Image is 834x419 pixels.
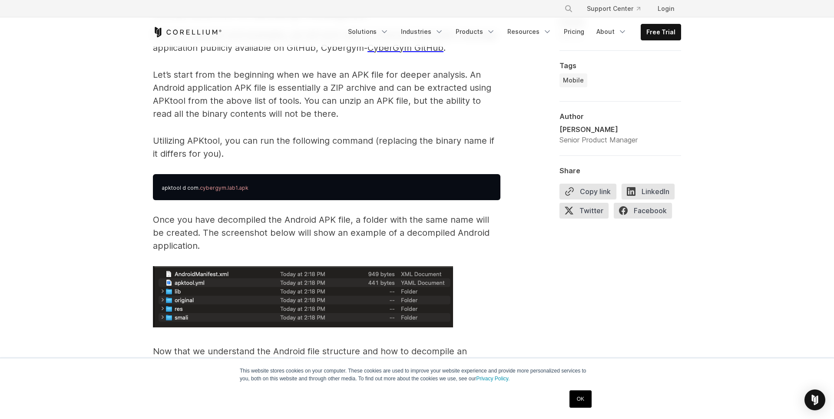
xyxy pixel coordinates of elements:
[622,184,675,199] span: LinkedIn
[343,24,681,40] div: Navigation Menu
[622,184,680,203] a: LinkedIn
[240,367,594,383] p: This website stores cookies on your computer. These cookies are used to improve your website expe...
[559,166,681,175] div: Share
[559,24,589,40] a: Pricing
[591,24,632,40] a: About
[561,1,576,16] button: Search
[554,1,681,16] div: Navigation Menu
[614,203,677,222] a: Facebook
[153,213,500,252] p: Once you have decompiled the Android APK file, a folder with the same name will be created. The s...
[559,203,609,218] span: Twitter
[559,73,587,87] a: Mobile
[559,112,681,121] div: Author
[563,76,584,85] span: Mobile
[559,135,638,145] div: Senior Product Manager
[450,24,500,40] a: Products
[804,389,825,410] div: Open Intercom Messenger
[367,43,443,53] a: CyberGym GitHub
[153,266,453,327] img: Example of a decompiled android application.
[476,376,510,382] a: Privacy Policy.
[559,203,614,222] a: Twitter
[153,27,222,37] a: Corellium Home
[162,185,199,191] span: apktool d com
[569,390,592,408] a: OK
[614,203,672,218] span: Facebook
[343,24,394,40] a: Solutions
[559,61,681,70] div: Tags
[199,185,248,191] span: .cybergym.lab1.apk
[153,345,500,384] p: Now that we understand the Android file structure and how to decompile an Android application, we...
[559,184,616,199] button: Copy link
[651,1,681,16] a: Login
[396,24,449,40] a: Industries
[641,24,681,40] a: Free Trial
[153,68,500,120] p: Let’s start from the beginning when we have an APK file for deeper analysis. An Android applicati...
[559,124,638,135] div: [PERSON_NAME]
[580,1,647,16] a: Support Center
[153,134,500,160] p: Utilizing APKtool, you can run the following command (replacing the binary name if it differs for...
[502,24,557,40] a: Resources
